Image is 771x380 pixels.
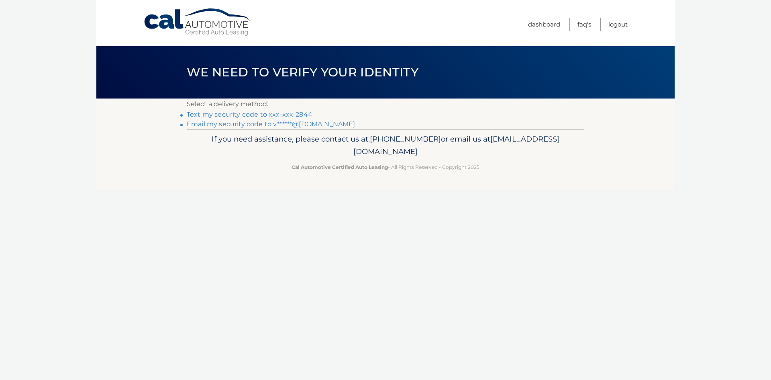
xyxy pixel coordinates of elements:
[187,99,584,110] p: Select a delivery method:
[187,111,312,118] a: Text my security code to xxx-xxx-2844
[187,120,355,128] a: Email my security code to v******@[DOMAIN_NAME]
[370,134,441,144] span: [PHONE_NUMBER]
[192,133,579,158] p: If you need assistance, please contact us at: or email us at
[187,65,418,80] span: We need to verify your identity
[192,163,579,171] p: - All Rights Reserved - Copyright 2025
[608,18,628,31] a: Logout
[143,8,252,37] a: Cal Automotive
[577,18,591,31] a: FAQ's
[292,164,388,170] strong: Cal Automotive Certified Auto Leasing
[528,18,560,31] a: Dashboard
